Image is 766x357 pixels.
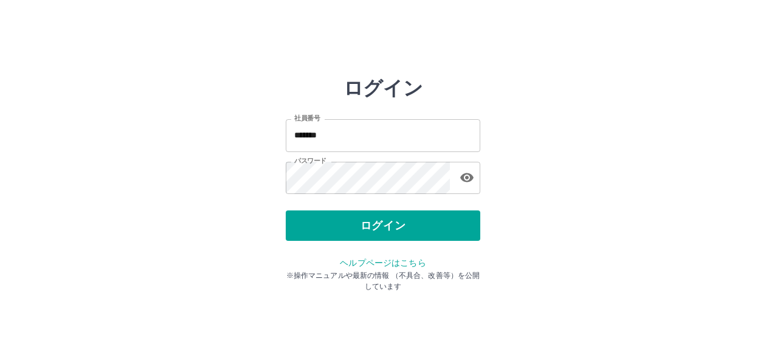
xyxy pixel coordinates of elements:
label: 社員番号 [294,114,320,123]
a: ヘルプページはこちら [340,258,426,268]
h2: ログイン [343,77,423,100]
label: パスワード [294,156,326,165]
p: ※操作マニュアルや最新の情報 （不具合、改善等）を公開しています [286,270,480,292]
button: ログイン [286,210,480,241]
